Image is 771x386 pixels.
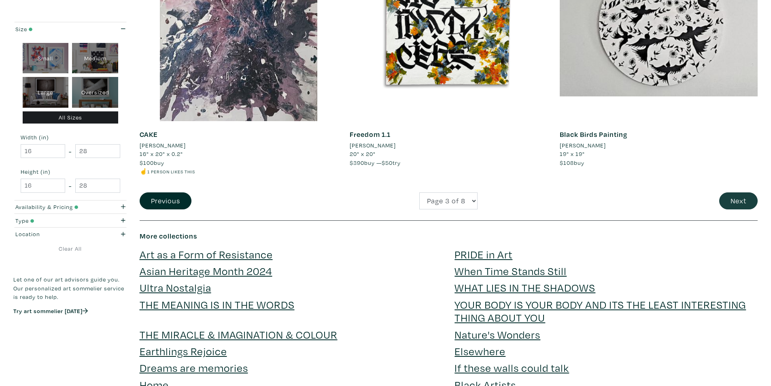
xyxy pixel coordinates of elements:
[350,150,376,158] span: 20" x 20"
[13,275,127,301] p: Let one of our art advisors guide you. Our personalized art sommelier service is ready to help.
[350,141,548,150] a: [PERSON_NAME]
[455,327,540,341] a: Nature's Wonders
[140,247,273,261] a: Art as a Form of Resistance
[140,344,227,358] a: Earthlings Rejoice
[13,200,127,214] button: Availability & Pricing
[140,167,338,176] li: ☝️
[140,130,158,139] a: CAKE
[455,360,569,375] a: If these walls could talk
[140,141,186,150] li: [PERSON_NAME]
[350,159,364,166] span: $390
[140,297,295,311] a: THE MEANING IS IN THE WORDS
[23,111,119,124] div: All Sizes
[560,159,584,166] span: buy
[560,130,627,139] a: Black Birds Painting
[560,150,585,158] span: 19" x 19"
[382,159,393,166] span: $50
[13,228,127,241] button: Location
[15,25,95,34] div: Size
[140,192,191,210] button: Previous
[455,297,746,324] a: YOUR BODY IS YOUR BODY AND ITS THE LEAST INTERESTING THING ABOUT YOU
[140,141,338,150] a: [PERSON_NAME]
[560,141,606,150] li: [PERSON_NAME]
[455,344,506,358] a: Elsewhere
[350,159,401,166] span: buy — try
[23,77,69,108] div: Large
[72,43,118,74] div: Medium
[560,141,758,150] a: [PERSON_NAME]
[140,232,758,241] h6: More collections
[140,159,154,166] span: $100
[140,327,338,341] a: THE MIRACLE & IMAGINATION & COLOUR
[455,280,595,294] a: WHAT LIES IN THE SHADOWS
[15,203,95,211] div: Availability & Pricing
[455,247,512,261] a: PRIDE in Art
[140,360,248,375] a: Dreams are memories
[455,264,567,278] a: When Time Stands Still
[350,130,391,139] a: Freedom 1.1
[72,77,118,108] div: Oversized
[69,146,72,157] span: -
[13,323,127,340] iframe: Customer reviews powered by Trustpilot
[719,192,758,210] button: Next
[140,264,272,278] a: Asian Heritage Month 2024
[23,43,69,74] div: Small
[140,159,164,166] span: buy
[15,216,95,225] div: Type
[13,244,127,253] a: Clear All
[350,141,396,150] li: [PERSON_NAME]
[147,168,195,175] small: 1 person likes this
[140,150,183,158] span: 16" x 20" x 0.2"
[13,22,127,36] button: Size
[21,134,120,140] small: Width (in)
[21,169,120,175] small: Height (in)
[69,180,72,191] span: -
[560,159,574,166] span: $108
[15,230,95,239] div: Location
[140,280,211,294] a: Ultra Nostalgia
[13,307,88,315] a: Try art sommelier [DATE]
[13,214,127,227] button: Type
